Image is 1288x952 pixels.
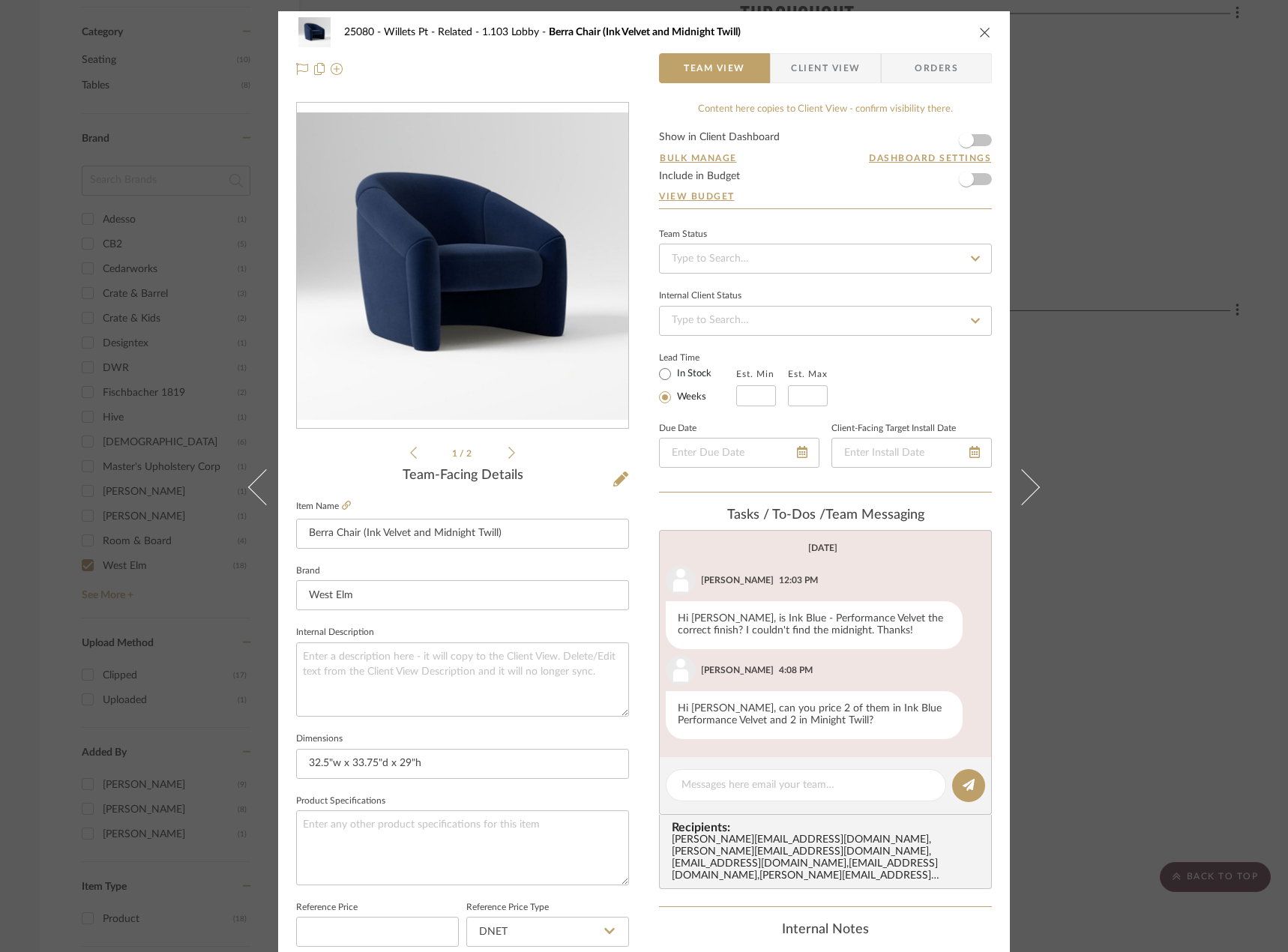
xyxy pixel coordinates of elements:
img: user_avatar.png [666,565,696,595]
span: 2 [466,449,474,458]
span: 1 [452,449,460,458]
span: Tasks / To-Dos / [727,508,825,522]
span: Berra Chair (Ink Velvet and Midnight Twill) [549,27,741,37]
input: Enter Item Name [296,519,629,549]
div: [PERSON_NAME] [701,573,774,587]
span: / [460,449,466,458]
span: Team View [684,53,745,83]
div: Team Status [659,231,707,238]
label: Brand [296,567,320,575]
span: Recipients: [672,821,985,834]
label: Reference Price [296,904,358,912]
label: Product Specifications [296,798,385,805]
div: [PERSON_NAME][EMAIL_ADDRESS][DOMAIN_NAME] , [PERSON_NAME][EMAIL_ADDRESS][DOMAIN_NAME] , [EMAIL_AD... [672,834,985,882]
img: 8a236fc9-aa5b-466c-8a71-5bf8761a10d9_436x436.jpg [297,112,628,420]
span: 25080 - Willets Pt - Related [344,27,482,37]
label: Dimensions [296,735,343,743]
div: [DATE] [808,543,837,553]
div: Hi [PERSON_NAME], can you price 2 of them in Ink Blue Performance Velvet and 2 in Minight Twill? [666,691,963,739]
button: Dashboard Settings [868,151,992,165]
label: Lead Time [659,351,736,364]
div: Internal Client Status [659,292,741,300]
img: user_avatar.png [666,655,696,685]
div: Hi [PERSON_NAME], is Ink Blue - Performance Velvet the correct finish? I couldn't find the midnig... [666,601,963,649]
div: Content here copies to Client View - confirm visibility there. [659,102,992,117]
button: Bulk Manage [659,151,738,165]
input: Enter Install Date [831,438,992,468]
mat-radio-group: Select item type [659,364,736,406]
label: Est. Max [788,369,828,379]
label: Internal Description [296,629,374,636]
label: Due Date [659,425,696,433]
div: [PERSON_NAME] [701,663,774,677]
label: In Stock [674,367,711,381]
div: Team-Facing Details [296,468,629,484]
div: 12:03 PM [779,573,818,587]
img: 8a236fc9-aa5b-466c-8a71-5bf8761a10d9_48x40.jpg [296,17,332,47]
button: close [978,25,992,39]
a: View Budget [659,190,992,202]
span: Client View [791,53,860,83]
div: 0 [297,103,628,429]
label: Weeks [674,391,706,404]
input: Enter the dimensions of this item [296,749,629,779]
input: Enter Due Date [659,438,819,468]
span: 1.103 Lobby [482,27,549,37]
label: Client-Facing Target Install Date [831,425,956,433]
input: Enter Brand [296,580,629,610]
div: team Messaging [659,507,992,524]
div: Internal Notes [659,922,992,939]
span: Orders [898,53,975,83]
input: Type to Search… [659,244,992,274]
div: 4:08 PM [779,663,813,677]
input: Type to Search… [659,306,992,336]
label: Reference Price Type [466,904,549,912]
label: Est. Min [736,369,774,379]
label: Item Name [296,500,351,513]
